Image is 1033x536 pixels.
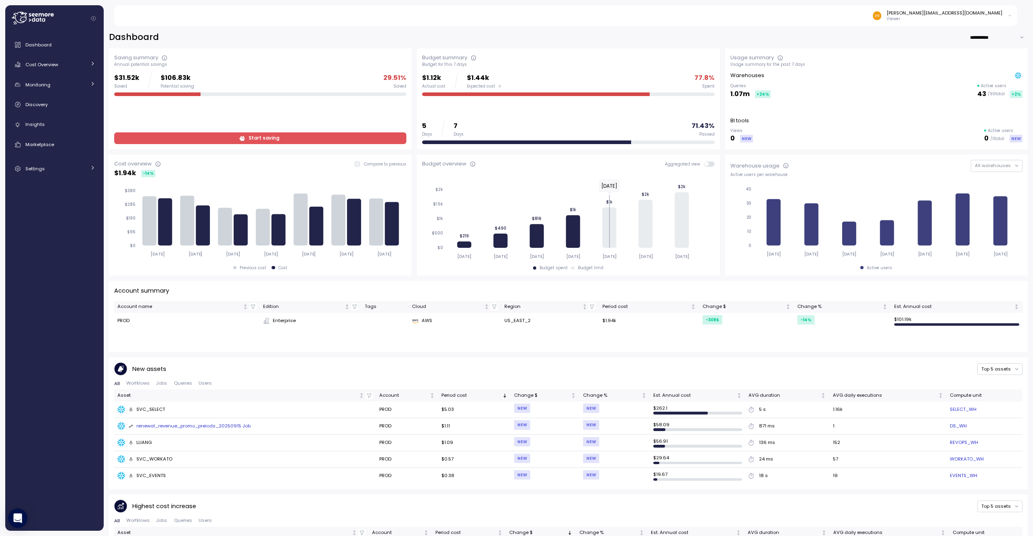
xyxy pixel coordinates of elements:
[88,15,98,21] button: Collapse navigation
[117,303,241,310] div: Account name
[829,468,947,484] td: 19
[514,404,530,413] div: NEW
[467,84,495,89] span: Expected cost
[730,54,774,62] div: Usage summary
[340,251,354,257] tspan: [DATE]
[1010,135,1023,142] div: NEW
[129,423,251,430] div: renewal_revenue_promo_preiods_20250915 Job
[650,451,745,468] td: $ 29.64
[583,392,640,399] div: Change %
[422,73,445,84] p: $1.12k
[694,73,715,84] p: 77.8 %
[797,303,881,310] div: Change %
[132,502,196,511] p: Highest cost increase
[383,73,406,84] p: 29.51 %
[114,168,136,179] p: $ 1.94k
[566,254,580,259] tspan: [DATE]
[641,393,647,398] div: Not sorted
[454,132,464,137] div: Days
[891,313,1023,329] td: $ 101.19k
[493,254,508,259] tspan: [DATE]
[759,439,775,446] div: 136 ms
[639,530,644,536] div: Not sorted
[376,435,438,451] td: PROD
[438,389,511,401] th: Period costSorted descending
[530,254,544,259] tspan: [DATE]
[650,435,745,451] td: $ 56.91
[126,518,150,523] span: Worfklows
[956,251,970,257] tspan: [DATE]
[583,437,599,446] div: NEW
[891,301,1023,313] th: Est. Annual costNot sorted
[501,313,599,329] td: US_EAST_2
[174,518,192,523] span: Queries
[114,381,120,386] span: All
[132,364,166,374] p: New assets
[129,439,152,446] div: LLIANG
[484,304,489,310] div: Not sorted
[747,229,751,234] tspan: 10
[376,402,438,418] td: PROD
[988,91,1005,97] p: / 90 total
[971,160,1023,172] button: All warehouses
[703,303,784,310] div: Change $
[981,83,1006,89] p: Active users
[843,251,857,257] tspan: [DATE]
[759,406,766,413] div: 5 s
[344,304,350,310] div: Not sorted
[894,303,1012,310] div: Est. Annual cost
[114,286,169,295] p: Account summary
[736,393,742,398] div: Not sorted
[583,454,599,463] div: NEW
[599,313,699,329] td: $1.94k
[379,392,428,399] div: Account
[759,423,775,430] div: 871 ms
[887,16,1002,22] p: Viewer
[114,62,406,67] div: Annual potential savings
[174,381,192,385] span: Queries
[114,313,260,329] td: PROD
[359,393,364,398] div: Not sorted
[114,84,139,89] div: Saved
[114,519,120,523] span: All
[437,216,443,221] tspan: $1k
[583,470,599,479] div: NEW
[240,265,266,271] div: Previous cost
[746,201,751,206] tspan: 30
[736,530,741,536] div: Not sorted
[642,192,649,197] tspan: $2k
[467,73,501,84] p: $1.44k
[124,188,135,193] tspan: $380
[8,509,27,528] div: Open Intercom Messenger
[8,77,100,93] a: Monitoring
[226,251,240,257] tspan: [DATE]
[125,216,135,221] tspan: $190
[570,207,576,212] tspan: $1k
[514,470,530,479] div: NEW
[829,389,947,401] th: AVG daily executionsNot sorted
[199,381,212,385] span: Users
[25,82,50,88] span: Monitoring
[25,101,48,108] span: Discovery
[514,392,570,399] div: Change $
[950,472,977,479] a: EVENTS_WH
[730,117,749,125] p: BI tools
[950,392,1019,399] div: Compute unit
[650,418,745,435] td: $ 58.09
[8,117,100,133] a: Insights
[730,62,1023,67] div: Usage summary for the past 7 days
[412,303,483,310] div: Cloud
[438,402,511,418] td: $5.03
[422,160,466,168] div: Budget overview
[950,406,977,413] a: SELECT_WH
[653,392,735,399] div: Est. Annual cost
[264,251,278,257] tspan: [DATE]
[432,230,443,236] tspan: $500
[129,406,165,413] div: SVC_SELECT
[114,54,158,62] div: Saving summary
[25,42,52,48] span: Dashboard
[887,10,1002,16] div: [PERSON_NAME][EMAIL_ADDRESS][DOMAIN_NAME]
[429,393,435,398] div: Not sorted
[829,435,947,451] td: 152
[199,518,212,523] span: Users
